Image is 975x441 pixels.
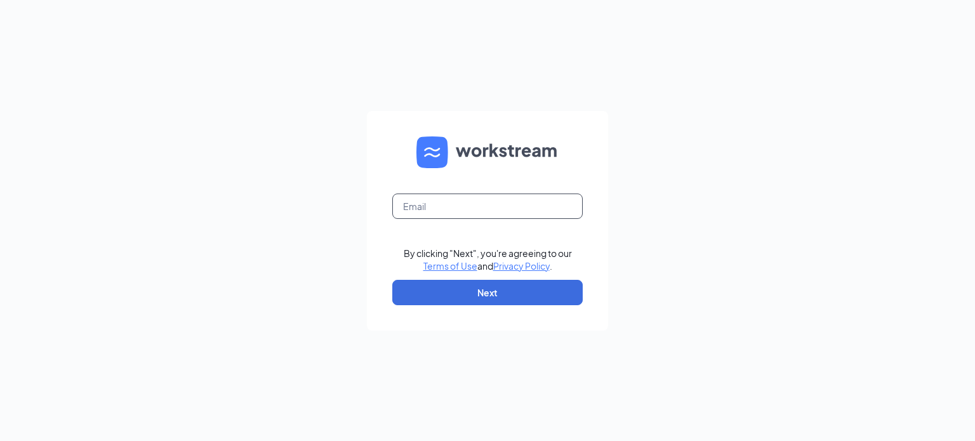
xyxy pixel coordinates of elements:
[392,194,583,219] input: Email
[416,136,559,168] img: WS logo and Workstream text
[423,260,477,272] a: Terms of Use
[404,247,572,272] div: By clicking "Next", you're agreeing to our and .
[392,280,583,305] button: Next
[493,260,550,272] a: Privacy Policy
